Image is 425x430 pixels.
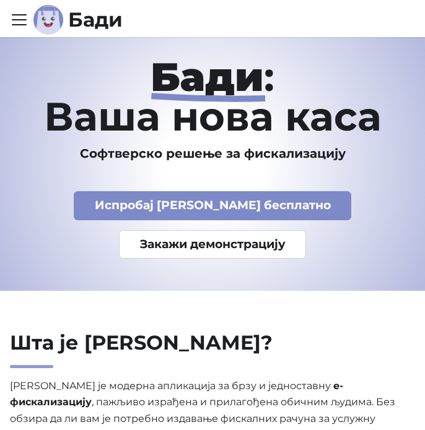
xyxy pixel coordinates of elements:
[10,11,28,29] button: Toggle navigation bar
[74,191,351,220] a: Испробај [PERSON_NAME] бесплатно
[10,330,415,368] h2: Шта је [PERSON_NAME]?
[33,5,63,35] img: Лого
[30,146,395,161] h3: Софтверско решење за фискализацију
[151,53,264,101] strong: Бади
[119,230,306,259] a: Закажи демонстрацију
[33,5,123,35] a: ЛогоБади
[68,10,123,30] b: Бади
[30,57,395,136] h1: : Ваша нова каса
